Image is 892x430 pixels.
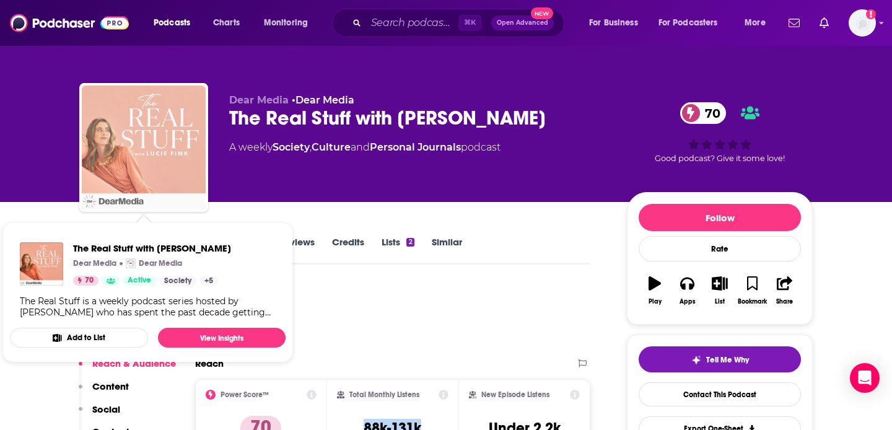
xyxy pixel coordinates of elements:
[292,94,354,106] span: •
[229,94,289,106] span: Dear Media
[332,236,364,265] a: Credits
[491,15,554,30] button: Open AdvancedNew
[123,276,156,286] a: Active
[295,94,354,106] a: Dear Media
[639,204,801,231] button: Follow
[139,258,182,268] p: Dear Media
[279,236,315,265] a: Reviews
[481,390,549,399] h2: New Episode Listens
[458,15,481,31] span: ⌘ K
[205,13,247,33] a: Charts
[849,9,876,37] img: User Profile
[531,7,553,19] span: New
[92,403,120,415] p: Social
[370,141,461,153] a: Personal Journals
[382,236,414,265] a: Lists2
[20,242,63,286] img: The Real Stuff with Lucie Fink
[406,238,414,247] div: 2
[10,11,129,35] img: Podchaser - Follow, Share and Rate Podcasts
[73,258,116,268] p: Dear Media
[497,20,548,26] span: Open Advanced
[366,13,458,33] input: Search podcasts, credits, & more...
[745,14,766,32] span: More
[128,274,151,287] span: Active
[850,363,880,393] div: Open Intercom Messenger
[264,14,308,32] span: Monitoring
[154,14,190,32] span: Podcasts
[693,102,727,124] span: 70
[715,298,725,305] div: List
[650,13,736,33] button: open menu
[706,355,749,365] span: Tell Me Why
[213,14,240,32] span: Charts
[658,14,718,32] span: For Podcasters
[649,298,662,305] div: Play
[273,141,310,153] a: Society
[866,9,876,19] svg: Add a profile image
[199,276,218,286] a: +5
[229,140,501,155] div: A weekly podcast
[627,94,813,171] div: 70Good podcast? Give it some love!
[159,276,196,286] a: Society
[126,258,182,268] a: Dear MediaDear Media
[655,154,785,163] span: Good podcast? Give it some love!
[255,13,324,33] button: open menu
[79,380,129,403] button: Content
[815,12,834,33] a: Show notifications dropdown
[639,268,671,313] button: Play
[351,141,370,153] span: and
[704,268,736,313] button: List
[158,328,286,348] a: View Insights
[849,9,876,37] span: Logged in as mmaugeri_hunter
[79,403,120,426] button: Social
[10,328,148,348] button: Add to List
[312,141,351,153] a: Culture
[589,14,638,32] span: For Business
[776,298,793,305] div: Share
[736,268,768,313] button: Bookmark
[736,13,781,33] button: open menu
[221,390,269,399] h2: Power Score™
[784,12,805,33] a: Show notifications dropdown
[73,242,231,254] a: The Real Stuff with Lucie Fink
[671,268,703,313] button: Apps
[691,355,701,365] img: tell me why sparkle
[82,86,206,209] img: The Real Stuff with Lucie Fink
[126,258,136,268] img: Dear Media
[680,298,696,305] div: Apps
[849,9,876,37] button: Show profile menu
[310,141,312,153] span: ,
[639,236,801,261] div: Rate
[73,242,231,254] span: The Real Stuff with [PERSON_NAME]
[639,382,801,406] a: Contact This Podcast
[73,276,98,286] a: 70
[145,13,206,33] button: open menu
[680,102,727,124] a: 70
[738,298,767,305] div: Bookmark
[85,274,94,287] span: 70
[349,390,419,399] h2: Total Monthly Listens
[769,268,801,313] button: Share
[344,9,576,37] div: Search podcasts, credits, & more...
[92,380,129,392] p: Content
[639,346,801,372] button: tell me why sparkleTell Me Why
[580,13,654,33] button: open menu
[20,296,276,318] div: The Real Stuff is a weekly podcast series hosted by [PERSON_NAME] who has spent the past decade g...
[432,236,462,265] a: Similar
